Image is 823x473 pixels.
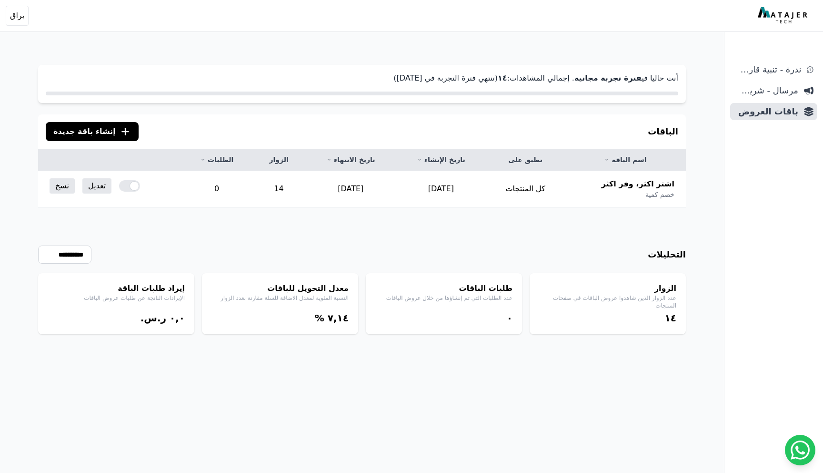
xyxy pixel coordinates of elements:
bdi: ٧,١٤ [328,312,349,324]
img: MatajerTech Logo [758,7,810,24]
h4: معدل التحويل للباقات [211,283,349,294]
a: الطلبات [192,155,241,165]
span: براق [10,10,24,21]
strong: ١٤ [498,73,507,82]
span: باقات العروض [734,105,798,118]
p: عدد الزوار الذين شاهدوا عروض الباقات في صفحات المنتجات [539,294,676,309]
h3: الباقات [648,125,678,138]
a: تاريخ الانتهاء [317,155,384,165]
span: خصم كمية [645,190,674,199]
span: إنشاء باقة جديدة [53,126,116,137]
a: تاريخ الإنشاء [407,155,474,165]
p: عدد الطلبات التي تم إنشاؤها من خلال عروض الباقات [375,294,512,302]
a: تعديل [82,178,111,194]
p: أنت حاليا في . إجمالي المشاهدات: (تنتهي فترة التجربة في [DATE]) [46,72,678,84]
span: اشتر اكثر، وفر اكثر [602,178,674,190]
h4: إيراد طلبات الباقة [48,283,185,294]
span: مرسال - شريط دعاية [734,84,798,97]
td: 0 [181,171,252,207]
td: [DATE] [305,171,396,207]
h4: الزوار [539,283,676,294]
button: إنشاء باقة جديدة [46,122,139,141]
strong: فترة تجربة مجانية [574,73,642,82]
button: براق [6,6,29,26]
span: ندرة - تنبية قارب علي النفاذ [734,63,801,76]
th: الزوار [252,149,305,171]
p: النسبة المئوية لمعدل الاضافة للسلة مقارنة بعدد الزوار [211,294,349,302]
td: 14 [252,171,305,207]
td: كل المنتجات [486,171,565,207]
bdi: ۰,۰ [170,312,185,324]
h3: التحليلات [648,248,686,261]
span: ر.س. [141,312,166,324]
p: الإيرادات الناتجة عن طلبات عروض الباقات [48,294,185,302]
span: % [315,312,324,324]
div: ۰ [375,311,512,325]
div: ١٤ [539,311,676,325]
h4: طلبات الباقات [375,283,512,294]
a: نسخ [50,178,75,194]
td: [DATE] [396,171,486,207]
th: تطبق على [486,149,565,171]
a: اسم الباقة [576,155,674,165]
